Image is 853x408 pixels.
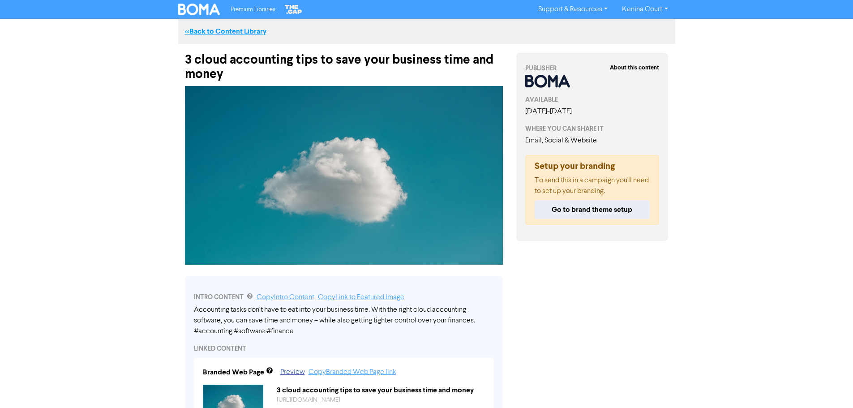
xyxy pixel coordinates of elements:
[194,292,494,303] div: INTRO CONTENT
[280,369,305,376] a: Preview
[194,305,494,337] div: Accounting tasks don’t have to eat into your business time. With the right cloud accounting softw...
[318,294,404,301] a: Copy Link to Featured Image
[185,44,503,82] div: 3 cloud accounting tips to save your business time and money
[535,200,650,219] button: Go to brand theme setup
[525,124,660,133] div: WHERE YOU CAN SHARE IT
[525,135,660,146] div: Email, Social & Website
[309,369,396,376] a: Copy Branded Web Page link
[203,367,264,378] div: Branded Web Page
[231,7,276,13] span: Premium Libraries:
[194,344,494,353] div: LINKED CONTENT
[283,4,303,15] img: The Gap
[270,385,492,395] div: 3 cloud accounting tips to save your business time and money
[610,64,659,71] strong: About this content
[535,161,650,172] h5: Setup your branding
[270,395,492,405] div: https://public2.bomamarketing.com/cp/2WLyGaXBIuGQlOyQxigzMT?sa=9M1yHRFN
[277,397,340,403] a: [URL][DOMAIN_NAME]
[615,2,675,17] a: Kenina Court
[257,294,314,301] a: Copy Intro Content
[808,365,853,408] iframe: Chat Widget
[531,2,615,17] a: Support & Resources
[178,4,220,15] img: BOMA Logo
[185,27,266,36] a: <<Back to Content Library
[525,106,660,117] div: [DATE] - [DATE]
[525,95,660,104] div: AVAILABLE
[525,64,660,73] div: PUBLISHER
[535,175,650,197] p: To send this in a campaign you'll need to set up your branding.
